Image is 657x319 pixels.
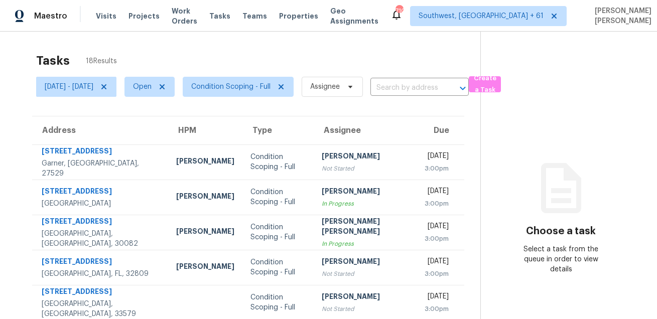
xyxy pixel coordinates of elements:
[425,234,449,244] div: 3:00pm
[209,13,230,20] span: Tasks
[176,191,234,204] div: [PERSON_NAME]
[591,6,651,26] span: [PERSON_NAME] [PERSON_NAME]
[176,226,234,239] div: [PERSON_NAME]
[322,151,409,164] div: [PERSON_NAME]
[172,6,197,26] span: Work Orders
[42,299,160,319] div: [GEOGRAPHIC_DATA], [GEOGRAPHIC_DATA], 33579
[526,226,596,236] h3: Choose a task
[168,116,242,144] th: HPM
[474,73,496,96] span: Create a Task
[521,244,601,274] div: Select a task from the queue in order to view details
[36,56,70,66] h2: Tasks
[425,304,449,314] div: 3:00pm
[322,304,409,314] div: Not Started
[42,199,160,209] div: [GEOGRAPHIC_DATA]
[32,116,168,144] th: Address
[176,156,234,169] div: [PERSON_NAME]
[42,229,160,249] div: [GEOGRAPHIC_DATA], [GEOGRAPHIC_DATA], 30082
[42,158,160,179] div: Garner, [GEOGRAPHIC_DATA], 27529
[456,81,470,95] button: Open
[425,151,449,164] div: [DATE]
[250,257,306,277] div: Condition Scoping - Full
[419,11,544,21] span: Southwest, [GEOGRAPHIC_DATA] + 61
[314,116,417,144] th: Assignee
[322,164,409,174] div: Not Started
[242,11,267,21] span: Teams
[417,116,464,144] th: Due
[42,269,160,279] div: [GEOGRAPHIC_DATA], FL, 32809
[322,291,409,304] div: [PERSON_NAME]
[330,6,378,26] span: Geo Assignments
[176,261,234,274] div: [PERSON_NAME]
[310,82,340,92] span: Assignee
[42,216,160,229] div: [STREET_ADDRESS]
[322,216,409,239] div: [PERSON_NAME] [PERSON_NAME]
[42,146,160,158] div: [STREET_ADDRESS]
[425,221,449,234] div: [DATE]
[96,11,116,21] span: Visits
[86,56,117,66] span: 18 Results
[42,256,160,269] div: [STREET_ADDRESS]
[250,187,306,207] div: Condition Scoping - Full
[425,256,449,269] div: [DATE]
[133,82,152,92] span: Open
[279,11,318,21] span: Properties
[250,222,306,242] div: Condition Scoping - Full
[425,269,449,279] div: 3:00pm
[469,76,501,92] button: Create a Task
[425,164,449,174] div: 3:00pm
[242,116,314,144] th: Type
[322,239,409,249] div: In Progress
[322,256,409,269] div: [PERSON_NAME]
[45,82,93,92] span: [DATE] - [DATE]
[370,80,441,96] input: Search by address
[322,199,409,209] div: In Progress
[425,199,449,209] div: 3:00pm
[42,286,160,299] div: [STREET_ADDRESS]
[425,291,449,304] div: [DATE]
[128,11,160,21] span: Projects
[425,186,449,199] div: [DATE]
[191,82,271,92] span: Condition Scoping - Full
[34,11,67,21] span: Maestro
[322,269,409,279] div: Not Started
[322,186,409,199] div: [PERSON_NAME]
[396,6,403,16] div: 710
[42,186,160,199] div: [STREET_ADDRESS]
[250,152,306,172] div: Condition Scoping - Full
[250,292,306,312] div: Condition Scoping - Full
